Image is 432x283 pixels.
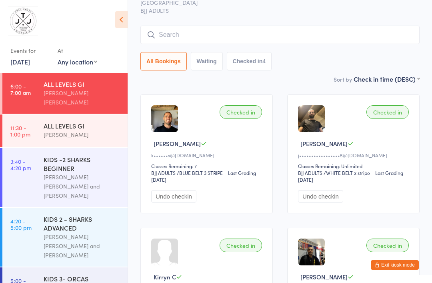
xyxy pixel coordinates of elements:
button: All Bookings [140,52,187,70]
a: 3:40 -4:20 pmKIDS -2 SHARKS BEGINNER[PERSON_NAME] [PERSON_NAME] and [PERSON_NAME] [2,148,128,207]
div: BJJ ADULTS [151,169,176,176]
div: Any location [58,57,97,66]
span: [PERSON_NAME] [300,139,348,148]
button: Undo checkin [298,190,343,203]
div: Checked in [366,105,409,119]
img: image1731964464.png [298,105,325,132]
div: Checked in [220,239,262,252]
span: BJJ ADULTS [140,6,420,14]
button: Undo checkin [151,190,196,203]
div: Classes Remaining: 7 [151,163,264,169]
img: image1687809382.png [298,239,325,265]
button: Exit kiosk mode [371,260,419,270]
div: j•••••••••••••••••5@[DOMAIN_NAME] [298,152,411,159]
span: / WHITE BELT 2 stripe – Last Grading [DATE] [298,169,403,183]
img: image1687736920.png [151,105,178,132]
div: KIDS -2 SHARKS BEGINNER [44,155,121,173]
span: [PERSON_NAME] [154,139,201,148]
span: [PERSON_NAME] [300,273,348,281]
button: Checked in4 [227,52,272,70]
div: Check in time (DESC) [354,74,420,83]
div: At [58,44,97,57]
label: Sort by [334,75,352,83]
div: KIDS 2 - SHARKS ADVANCED [44,215,121,232]
div: [PERSON_NAME] [PERSON_NAME] and [PERSON_NAME] [44,173,121,200]
div: BJJ ADULTS [298,169,322,176]
time: 4:20 - 5:00 pm [10,218,32,231]
a: [DATE] [10,57,30,66]
div: Classes Remaining: Unlimited [298,163,411,169]
span: / BLUE BELT 3 STRIPE – Last Grading [DATE] [151,169,256,183]
div: Checked in [366,239,409,252]
time: 3:40 - 4:20 pm [10,158,31,171]
span: Kirryn C [154,273,176,281]
div: ALL LEVELS GI [44,80,121,88]
div: k••••••s@[DOMAIN_NAME] [151,152,264,159]
div: Events for [10,44,50,57]
div: ALL LEVELS GI [44,121,121,130]
a: 11:30 -1:00 pmALL LEVELS GI[PERSON_NAME] [2,114,128,147]
time: 11:30 - 1:00 pm [10,124,30,137]
input: Search [140,26,420,44]
div: 4 [262,58,266,64]
button: Waiting [191,52,223,70]
a: 6:00 -7:00 amALL LEVELS GI[PERSON_NAME] [PERSON_NAME] [2,73,128,114]
img: Traditional Brazilian Jiu Jitsu School Australia [8,6,38,36]
div: [PERSON_NAME] [44,130,121,139]
div: [PERSON_NAME] [PERSON_NAME] [44,88,121,107]
div: KIDS 3- ORCAS [44,274,121,283]
div: [PERSON_NAME] [PERSON_NAME] and [PERSON_NAME] [44,232,121,260]
a: 4:20 -5:00 pmKIDS 2 - SHARKS ADVANCED[PERSON_NAME] [PERSON_NAME] and [PERSON_NAME] [2,208,128,267]
time: 6:00 - 7:00 am [10,83,31,96]
div: Checked in [220,105,262,119]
